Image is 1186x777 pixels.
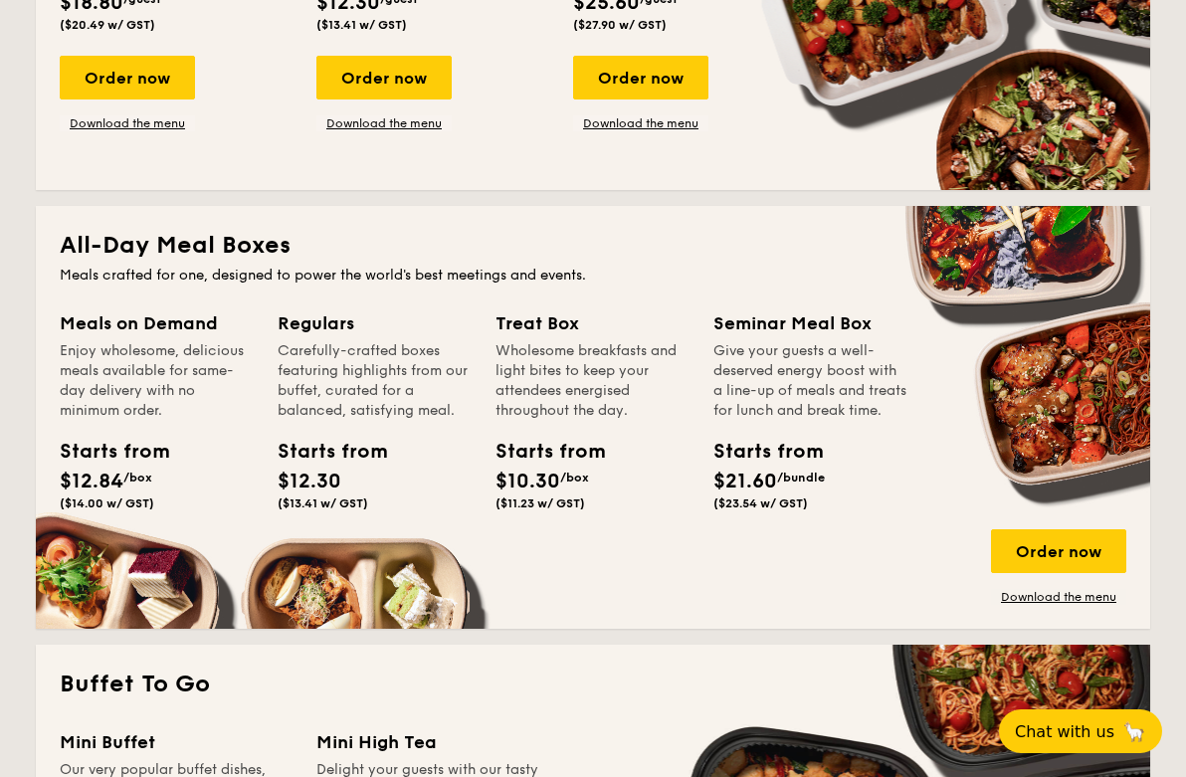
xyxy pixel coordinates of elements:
[123,471,152,485] span: /box
[316,115,452,131] a: Download the menu
[60,669,1126,700] h2: Buffet To Go
[573,56,708,99] div: Order now
[991,589,1126,605] a: Download the menu
[60,266,1126,286] div: Meals crafted for one, designed to power the world's best meetings and events.
[713,470,777,493] span: $21.60
[60,470,123,493] span: $12.84
[60,437,149,467] div: Starts from
[60,309,254,337] div: Meals on Demand
[60,728,293,756] div: Mini Buffet
[777,471,825,485] span: /bundle
[278,309,472,337] div: Regulars
[991,529,1126,573] div: Order now
[60,18,155,32] span: ($20.49 w/ GST)
[495,309,690,337] div: Treat Box
[495,341,690,421] div: Wholesome breakfasts and light bites to keep your attendees energised throughout the day.
[713,437,803,467] div: Starts from
[999,709,1162,753] button: Chat with us🦙
[560,471,589,485] span: /box
[495,496,585,510] span: ($11.23 w/ GST)
[316,728,549,756] div: Mini High Tea
[60,115,195,131] a: Download the menu
[713,309,907,337] div: Seminar Meal Box
[278,437,367,467] div: Starts from
[60,496,154,510] span: ($14.00 w/ GST)
[1015,722,1114,741] span: Chat with us
[713,341,907,421] div: Give your guests a well-deserved energy boost with a line-up of meals and treats for lunch and br...
[278,470,341,493] span: $12.30
[60,56,195,99] div: Order now
[1122,720,1146,743] span: 🦙
[316,18,407,32] span: ($13.41 w/ GST)
[573,115,708,131] a: Download the menu
[495,437,585,467] div: Starts from
[713,496,808,510] span: ($23.54 w/ GST)
[60,230,1126,262] h2: All-Day Meal Boxes
[278,341,472,421] div: Carefully-crafted boxes featuring highlights from our buffet, curated for a balanced, satisfying ...
[316,56,452,99] div: Order now
[278,496,368,510] span: ($13.41 w/ GST)
[573,18,667,32] span: ($27.90 w/ GST)
[60,341,254,421] div: Enjoy wholesome, delicious meals available for same-day delivery with no minimum order.
[495,470,560,493] span: $10.30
